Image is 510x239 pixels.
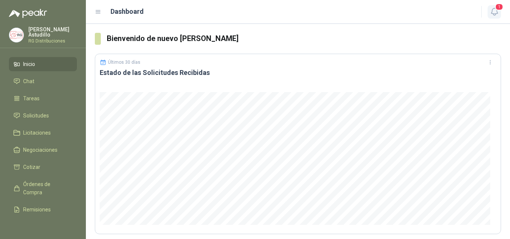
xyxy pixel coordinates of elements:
[28,27,77,37] p: [PERSON_NAME] Astudillo
[9,177,77,199] a: Órdenes de Compra
[23,163,40,171] span: Cotizar
[9,28,24,42] img: Company Logo
[9,109,77,123] a: Solicitudes
[9,143,77,157] a: Negociaciones
[23,205,51,214] span: Remisiones
[9,220,77,234] a: Configuración
[108,60,140,65] p: Últimos 30 días
[111,6,144,17] h1: Dashboard
[23,94,40,103] span: Tareas
[9,160,77,174] a: Cotizar
[23,180,70,196] span: Órdenes de Compra
[9,74,77,88] a: Chat
[23,146,57,154] span: Negociaciones
[9,202,77,217] a: Remisiones
[9,91,77,106] a: Tareas
[9,57,77,71] a: Inicio
[9,9,47,18] img: Logo peakr
[9,126,77,140] a: Licitaciones
[23,111,49,120] span: Solicitudes
[100,68,496,77] h3: Estado de las Solicitudes Recibidas
[23,60,35,68] span: Inicio
[107,33,501,44] h3: Bienvenido de nuevo [PERSON_NAME]
[28,39,77,43] p: RG Distribuciones
[488,5,501,19] button: 1
[23,129,51,137] span: Licitaciones
[495,3,503,10] span: 1
[23,77,34,85] span: Chat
